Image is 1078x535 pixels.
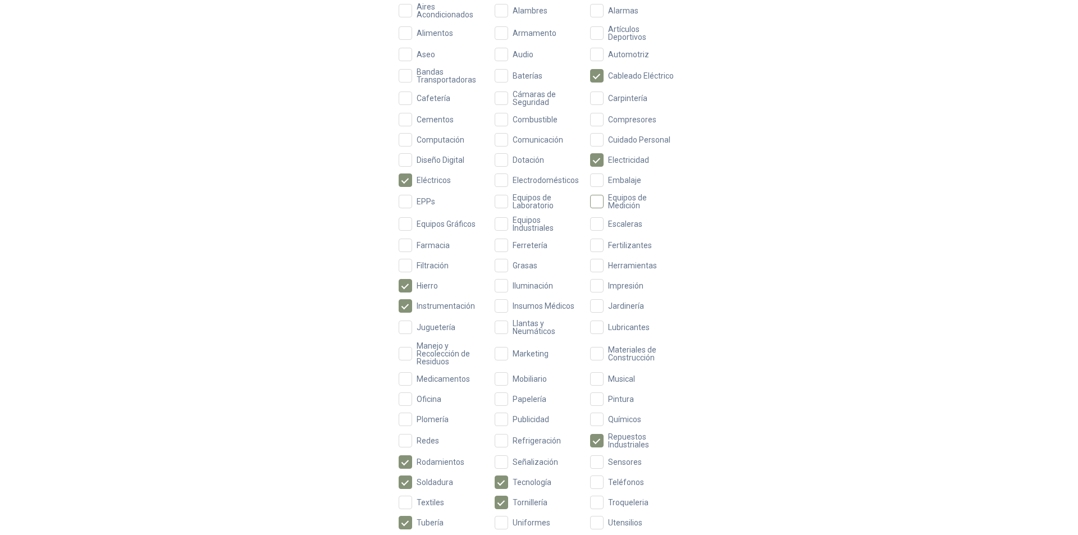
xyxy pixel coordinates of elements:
span: Aires Acondicionados [412,3,488,19]
span: Cementos [412,116,458,124]
span: Carpintería [604,94,652,102]
span: Alambres [508,7,552,15]
span: Sensores [604,458,646,466]
span: Embalaje [604,176,646,184]
span: Insumos Médicos [508,302,579,310]
span: Jardinería [604,302,648,310]
span: Artículos Deportivos [604,25,679,41]
span: Aseo [412,51,440,58]
span: Cableado Eléctrico [604,72,678,80]
span: Redes [412,437,444,445]
span: Hierro [412,282,442,290]
span: Baterías [508,72,547,80]
span: Equipos Gráficos [412,220,480,228]
span: Troqueleria [604,499,653,506]
span: Bandas Transportadoras [412,68,488,84]
span: Llantas y Neumáticos [508,319,584,335]
span: Equipos de Laboratorio [508,194,584,209]
span: Refrigeración [508,437,565,445]
span: Fertilizantes [604,241,656,249]
span: Automotriz [604,51,654,58]
span: Alarmas [604,7,643,15]
span: Diseño Digital [412,156,469,164]
span: Electrodomésticos [508,176,583,184]
span: Marketing [508,350,553,358]
span: Lubricantes [604,323,654,331]
span: Uniformes [508,519,555,527]
span: EPPs [412,198,440,205]
span: Manejo y Recolección de Residuos [412,342,488,365]
span: Equipos Industriales [508,216,584,232]
span: Publicidad [508,415,554,423]
span: Oficina [412,395,446,403]
span: Audio [508,51,538,58]
span: Pintura [604,395,638,403]
span: Cuidado Personal [604,136,675,144]
span: Grasas [508,262,542,269]
span: Cafetería [412,94,455,102]
span: Textiles [412,499,449,506]
span: Filtración [412,262,453,269]
span: Armamento [508,29,561,37]
span: Materiales de Construcción [604,346,679,362]
span: Tornillería [508,499,552,506]
span: Equipos de Medición [604,194,679,209]
span: Utensilios [604,519,647,527]
span: Tecnología [508,478,556,486]
span: Compresores [604,116,661,124]
span: Instrumentación [412,302,479,310]
span: Combustible [508,116,562,124]
span: Plomería [412,415,453,423]
span: Escaleras [604,220,647,228]
span: Cámaras de Seguridad [508,90,584,106]
span: Ferretería [508,241,552,249]
span: Herramientas [604,262,661,269]
span: Tubería [412,519,448,527]
span: Electricidad [604,156,654,164]
span: Impresión [604,282,648,290]
span: Medicamentos [412,375,474,383]
span: Comunicación [508,136,568,144]
span: Soldadura [412,478,458,486]
span: Iluminación [508,282,558,290]
span: Mobiliario [508,375,551,383]
span: Teléfonos [604,478,648,486]
span: Juguetería [412,323,460,331]
span: Musical [604,375,640,383]
span: Señalización [508,458,563,466]
span: Eléctricos [412,176,455,184]
span: Computación [412,136,469,144]
span: Farmacia [412,241,454,249]
span: Químicos [604,415,646,423]
span: Dotación [508,156,549,164]
span: Alimentos [412,29,458,37]
span: Papelería [508,395,551,403]
span: Repuestos Industriales [604,433,679,449]
span: Rodamientos [412,458,469,466]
